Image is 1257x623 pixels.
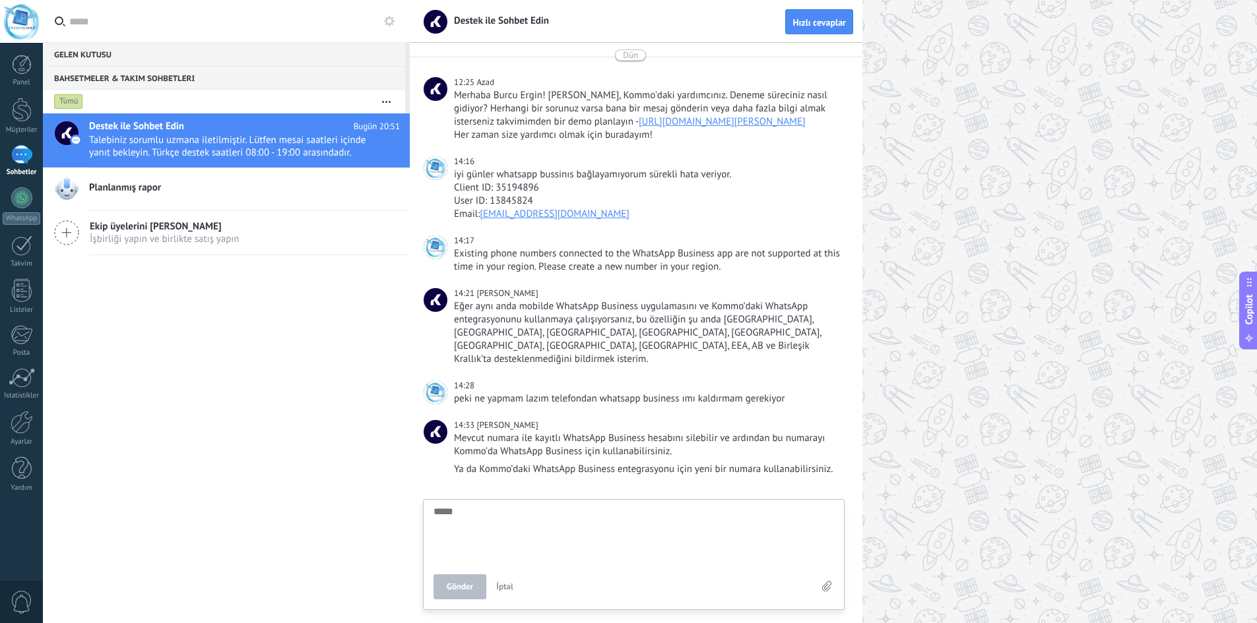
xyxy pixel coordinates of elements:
[491,574,519,599] button: İptal
[446,15,549,27] span: Destek ile Sohbet Edin
[792,18,846,27] span: Hızlı cevaplar
[424,235,447,259] span: Burcu Ergin
[89,181,161,194] span: Planlanmış rapor
[424,77,447,101] span: Azad
[54,94,83,109] div: Tümü
[89,134,375,159] span: Talebiniz sorumlu uzmana iletilmiştir. Lütfen mesai saatleri içinde yanıt bekleyin. Türkçe destek...
[89,120,184,133] span: Destek ile Sohbet Edin
[454,155,476,168] div: 14:16
[424,156,447,180] span: Burcu Ergin
[424,420,447,444] span: Syed Daniyal Iqbal
[447,582,473,591] span: Gönder
[454,247,842,274] div: Existing phone numbers connected to the WhatsApp Business app are not supported at this time in y...
[43,66,405,90] div: Bahsetmeler & Takım sohbetleri
[3,438,41,446] div: Ayarlar
[43,113,410,167] a: Destek ile Sohbet Edin Bugün 20:51 Talebiniz sorumlu uzmana iletilmiştir. Lütfen mesai saatleri i...
[1242,294,1256,324] span: Copilot
[3,349,41,357] div: Posta
[454,129,842,142] div: Her zaman size yardımcı olmak için buradayım!
[43,168,410,210] a: Planlanmış rapor
[785,9,853,34] button: Hızlı cevaplar
[496,581,513,592] span: İptal
[3,484,41,492] div: Yardım
[454,392,842,405] div: peki ne yapmam lazım telefondan whatsapp business ımı kaldırmam gerekiyor
[476,287,538,299] span: Syed Daniyal Iqbal
[476,419,538,430] span: Syed Daniyal Iqbal
[476,76,494,88] span: Azad
[434,574,486,599] button: Gönder
[454,181,842,194] div: Client ID: 35194896
[480,208,629,220] a: [EMAIL_ADDRESS][DOMAIN_NAME]
[454,194,842,208] div: User ID: 13845824
[424,380,447,404] span: Burcu Ergin
[454,419,476,432] div: 14:33
[454,432,842,458] div: Mevcut numara ile kayıtlı WhatsApp Business hesabını silebilir ve ardından bu numarayı Kommo’da W...
[454,463,842,476] div: Ya da Kommo’daki WhatsApp Business entegrasyonu için yeni bir numara kullanabilirsiniz.
[454,287,476,300] div: 14:21
[454,234,476,247] div: 14:17
[454,300,842,366] div: Eğer aynı anda mobilde WhatsApp Business uygulamasını ve Kommo’daki WhatsApp entegrasyonunu kulla...
[454,208,842,221] div: Email:
[372,90,401,113] button: Daha fazla
[354,120,400,133] span: Bugün 20:51
[639,115,805,128] a: [URL][DOMAIN_NAME][PERSON_NAME]
[3,78,41,87] div: Panel
[454,89,842,129] div: Merhaba Burcu Ergin! [PERSON_NAME], Kommo'daki yardımcınız. Deneme süreciniz nasıl gidiyor? Herha...
[43,42,405,66] div: Gelen Kutusu
[454,168,842,181] div: iyi günler whatsapp bussinıs bağlayamıyorum sürekli hata veriyor.
[3,306,41,314] div: Listeler
[3,126,41,134] div: Müşteriler
[424,288,447,312] span: Syed Daniyal Iqbal
[90,220,240,233] span: Ekip üyelerini [PERSON_NAME]
[454,379,476,392] div: 14:28
[3,168,41,177] div: Sohbetler
[90,233,240,245] span: İşbirliği yapın ve birlikte satış yapın
[454,76,476,89] div: 12:25
[3,260,41,268] div: Takvim
[3,392,41,400] div: İstatistikler
[3,212,40,225] div: WhatsApp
